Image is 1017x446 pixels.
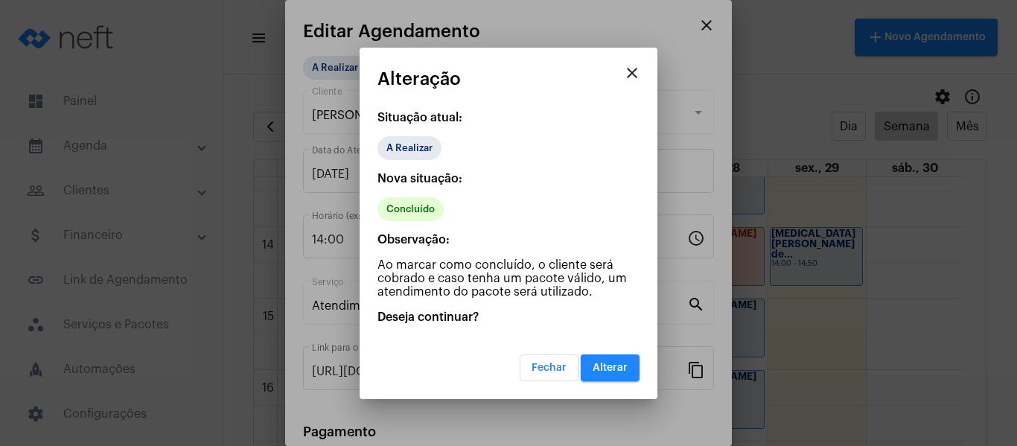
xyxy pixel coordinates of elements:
[377,258,640,299] p: Ao marcar como concluído, o cliente será cobrado e caso tenha um pacote válido, um atendimento do...
[377,111,640,124] p: Situação atual:
[377,197,444,221] mat-chip: Concluído
[581,354,640,381] button: Alterar
[593,363,628,373] span: Alterar
[377,136,441,160] mat-chip: A Realizar
[532,363,567,373] span: Fechar
[377,69,461,89] span: Alteração
[623,64,641,82] mat-icon: close
[377,233,640,246] p: Observação:
[520,354,578,381] button: Fechar
[377,310,640,324] p: Deseja continuar?
[377,172,640,185] p: Nova situação:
